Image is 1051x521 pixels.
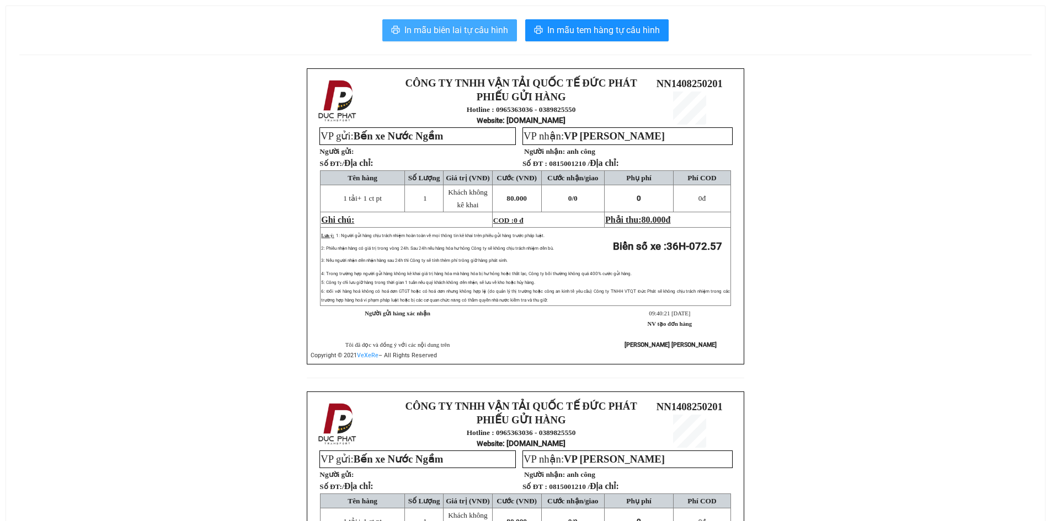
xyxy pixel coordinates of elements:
strong: Người gửi: [319,147,354,155]
span: VP nhận: [524,130,665,142]
span: Địa chỉ: [344,158,374,168]
span: anh công [567,470,595,479]
span: VP gửi: [321,453,443,465]
span: Bến xe Nước Ngầm [354,130,444,142]
span: 1: Người gửi hàng chịu trách nhiệm hoàn toàn về mọi thông tin kê khai trên phiếu gửi hàng trước p... [336,233,545,238]
span: Phải thu: [605,215,670,224]
span: 3: Nếu người nhận đến nhận hàng sau 24h thì Công ty sẽ tính thêm phí trông giữ hàng phát sinh. [321,258,507,263]
span: Tên hàng [348,497,377,505]
span: đ [666,215,671,224]
span: Số Lượng [408,174,440,182]
span: 5: Công ty chỉ lưu giữ hàng trong thời gian 1 tuần nếu quý khách không đến nhận, sẽ lưu về kho ho... [321,280,535,285]
span: Phí COD [687,174,716,182]
span: 09:40:21 [DATE] [649,310,690,316]
span: 1 tải+ 1 ct pt [343,194,382,202]
span: anh công [567,147,595,155]
strong: PHIẾU GỬI HÀNG [477,91,566,103]
span: 0/ [568,194,578,202]
strong: Số ĐT: [319,159,373,168]
strong: : [DOMAIN_NAME] [477,439,565,448]
strong: Hotline : 0965363036 - 0389825550 [467,428,576,437]
span: 0 [637,194,641,202]
span: VP [PERSON_NAME] [564,130,665,142]
span: 36H-072.57 [666,240,722,253]
span: Ghi chú: [321,215,354,224]
button: printerIn mẫu biên lai tự cấu hình [382,19,517,41]
span: Địa chỉ: [590,481,619,491]
strong: CÔNG TY TNHH VẬN TẢI QUỐC TẾ ĐỨC PHÁT [406,400,637,412]
strong: Người nhận: [524,470,565,479]
strong: Số ĐT : [522,482,547,491]
span: 0815001210 / [549,159,619,168]
span: Địa chỉ: [590,158,619,168]
strong: [PERSON_NAME] [PERSON_NAME] [625,341,717,348]
span: Copyright © 2021 – All Rights Reserved [311,352,437,359]
span: 80.000 [506,194,527,202]
span: NN1408250201 [657,401,723,412]
span: Cước nhận/giao [547,497,599,505]
span: Giá trị (VNĐ) [446,497,490,505]
img: logo [315,401,361,447]
span: printer [391,25,400,36]
strong: Biển số xe : [613,240,722,253]
span: Phụ phí [626,174,651,182]
span: In mẫu biên lai tự cấu hình [404,23,508,37]
span: Tôi đã đọc và đồng ý với các nội dung trên [345,342,450,348]
span: Website [477,439,503,448]
span: 0815001210 / [549,482,619,491]
span: VP nhận: [524,453,665,465]
span: Phí COD [687,497,716,505]
span: Bến xe Nước Ngầm [354,453,444,465]
strong: Hotline : 0965363036 - 0389825550 [467,105,576,114]
strong: CÔNG TY TNHH VẬN TẢI QUỐC TẾ ĐỨC PHÁT [406,77,637,89]
strong: PHIẾU GỬI HÀNG [477,414,566,426]
span: Khách không kê khai [448,188,487,209]
strong: : [DOMAIN_NAME] [477,116,565,125]
span: 80.000 [642,215,666,224]
span: Cước (VNĐ) [497,174,537,182]
strong: Người gửi hàng xác nhận [365,310,430,316]
span: Cước nhận/giao [547,174,599,182]
a: VeXeRe [357,352,378,359]
span: 0 đ [514,216,523,224]
span: NN1408250201 [657,78,723,89]
span: Phụ phí [626,497,651,505]
span: 0 [574,194,578,202]
span: Giá trị (VNĐ) [446,174,490,182]
span: VP [PERSON_NAME] [564,453,665,465]
span: In mẫu tem hàng tự cấu hình [547,23,660,37]
span: 0 [698,194,702,202]
span: đ [698,194,706,202]
strong: Người gửi: [319,470,354,479]
span: Cước (VNĐ) [497,497,537,505]
span: / [342,159,374,168]
button: printerIn mẫu tem hàng tự cấu hình [525,19,669,41]
span: Tên hàng [348,174,377,182]
span: Địa chỉ: [344,481,374,491]
span: / [342,482,374,491]
span: Website [477,116,503,125]
span: Số Lượng [408,497,440,505]
span: printer [534,25,543,36]
span: Lưu ý: [321,233,334,238]
span: VP gửi: [321,130,443,142]
strong: NV tạo đơn hàng [648,321,692,327]
img: logo [315,78,361,124]
span: 6: Đối với hàng hoá không có hoá đơn GTGT hoặc có hoá đơn nhưng không hợp lệ (do quản lý thị trườ... [321,289,730,303]
strong: Số ĐT: [319,482,373,491]
span: 2: Phiếu nhận hàng có giá trị trong vòng 24h. Sau 24h nếu hàng hóa hư hỏng Công ty sẽ không chịu ... [321,246,553,251]
span: 4: Trong trường hợp người gửi hàng không kê khai giá trị hàng hóa mà hàng hóa bị hư hỏng hoặc thấ... [321,271,632,276]
strong: Số ĐT : [522,159,547,168]
strong: Người nhận: [524,147,565,155]
span: 1 [423,194,427,202]
span: COD : [493,216,524,224]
